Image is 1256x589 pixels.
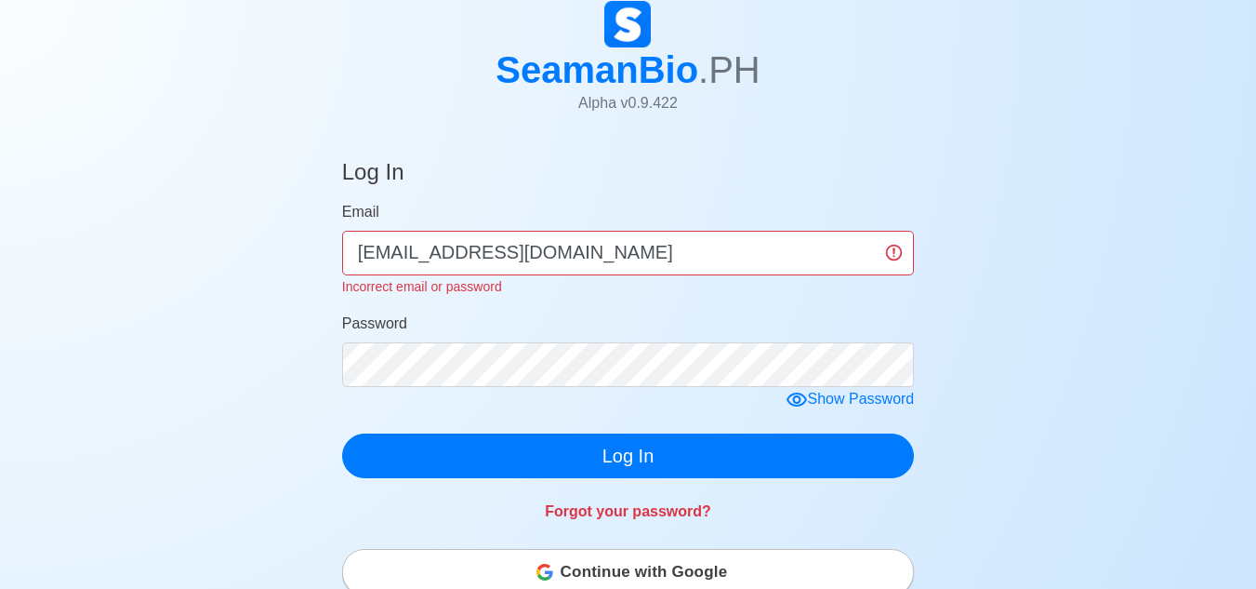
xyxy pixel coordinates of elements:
[342,159,404,194] h4: Log In
[496,1,760,129] a: SeamanBio.PHAlpha v0.9.422
[545,503,711,519] a: Forgot your password?
[786,388,915,411] div: Show Password
[496,47,760,92] h1: SeamanBio
[604,1,651,47] img: Logo
[342,204,379,220] span: Email
[342,315,407,331] span: Password
[342,231,915,275] input: Your email
[496,92,760,114] p: Alpha v 0.9.422
[342,434,915,478] button: Log In
[698,49,760,90] span: .PH
[342,279,502,294] small: Incorrect email or password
